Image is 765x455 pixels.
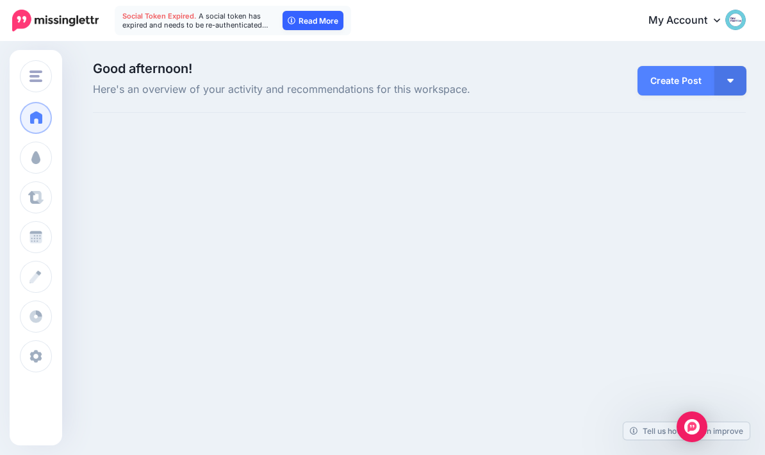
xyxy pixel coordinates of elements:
span: A social token has expired and needs to be re-authenticated… [122,12,268,29]
img: Missinglettr [12,10,99,31]
a: Read More [283,11,343,30]
img: menu.png [29,70,42,82]
span: Social Token Expired. [122,12,197,21]
img: arrow-down-white.png [727,79,734,83]
div: Open Intercom Messenger [677,411,707,442]
a: Create Post [637,66,714,95]
span: Here's an overview of your activity and recommendations for this workspace. [93,81,522,98]
a: My Account [636,5,746,37]
span: Good afternoon! [93,61,192,76]
a: Tell us how we can improve [623,422,750,440]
